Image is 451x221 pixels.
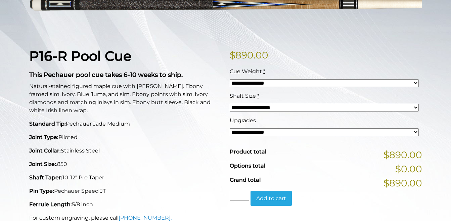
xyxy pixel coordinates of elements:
span: Options total [230,163,265,169]
p: 10-12" Pro Taper [29,174,222,182]
p: Stainless Steel [29,147,222,155]
strong: Joint Collar: [29,147,61,154]
strong: Pin Type: [29,188,54,194]
strong: Shaft Taper: [29,174,62,181]
strong: Joint Type: [29,134,58,140]
strong: Standard Tip: [29,121,66,127]
strong: P16-R Pool Cue [29,48,131,64]
bdi: 890.00 [230,49,268,61]
strong: Joint Size: [29,161,56,167]
strong: Ferrule Length: [29,201,72,208]
span: Upgrades [230,117,256,124]
span: Grand total [230,177,261,183]
p: .850 [29,160,222,168]
span: Product total [230,148,266,155]
span: $0.00 [395,162,422,176]
span: $890.00 [384,148,422,162]
p: Pechauer Jade Medium [29,120,222,128]
input: Product quantity [230,191,249,201]
p: Pechauer Speed JT [29,187,222,195]
p: 5/8 inch [29,201,222,209]
span: Shaft Size [230,93,256,99]
strong: This Pechauer pool cue takes 6-10 weeks to ship. [29,71,183,79]
p: Piloted [29,133,222,141]
span: $890.00 [384,176,422,190]
abbr: required [257,93,259,99]
abbr: required [263,68,265,75]
span: $ [230,49,235,61]
a: [PHONE_NUMBER]. [119,215,172,221]
button: Add to cart [251,191,292,206]
span: Cue Weight [230,68,262,75]
p: Natural-stained figured maple cue with [PERSON_NAME]. Ebony framed sim. Ivory, Blue Juma, and sim... [29,82,222,115]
